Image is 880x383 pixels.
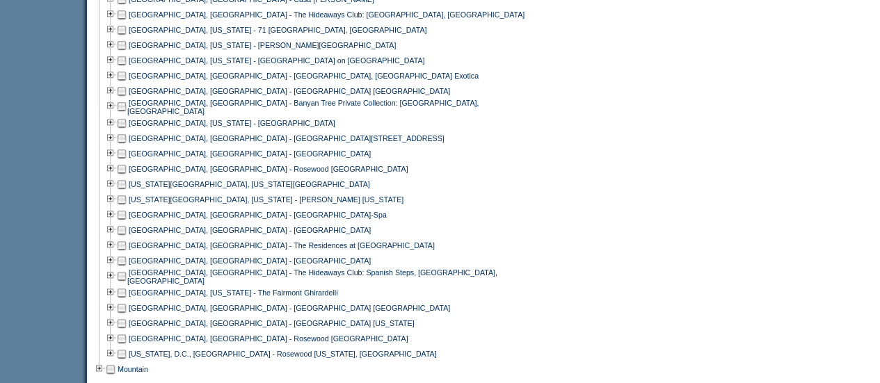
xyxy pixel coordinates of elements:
[118,365,148,373] a: Mountain
[129,211,387,219] a: [GEOGRAPHIC_DATA], [GEOGRAPHIC_DATA] - [GEOGRAPHIC_DATA]-Spa
[129,180,370,188] a: [US_STATE][GEOGRAPHIC_DATA], [US_STATE][GEOGRAPHIC_DATA]
[129,241,435,250] a: [GEOGRAPHIC_DATA], [GEOGRAPHIC_DATA] - The Residences at [GEOGRAPHIC_DATA]
[129,87,450,95] a: [GEOGRAPHIC_DATA], [GEOGRAPHIC_DATA] - [GEOGRAPHIC_DATA] [GEOGRAPHIC_DATA]
[129,350,437,358] a: [US_STATE], D.C., [GEOGRAPHIC_DATA] - Rosewood [US_STATE], [GEOGRAPHIC_DATA]
[129,134,445,142] a: [GEOGRAPHIC_DATA], [GEOGRAPHIC_DATA] - [GEOGRAPHIC_DATA][STREET_ADDRESS]
[129,119,335,127] a: [GEOGRAPHIC_DATA], [US_STATE] - [GEOGRAPHIC_DATA]
[129,288,337,297] a: [GEOGRAPHIC_DATA], [US_STATE] - The Fairmont Ghirardelli
[127,268,497,285] a: [GEOGRAPHIC_DATA], [GEOGRAPHIC_DATA] - The Hideaways Club: Spanish Steps, [GEOGRAPHIC_DATA], [GEO...
[129,41,396,49] a: [GEOGRAPHIC_DATA], [US_STATE] - [PERSON_NAME][GEOGRAPHIC_DATA]
[129,319,415,327] a: [GEOGRAPHIC_DATA], [GEOGRAPHIC_DATA] - [GEOGRAPHIC_DATA] [US_STATE]
[129,304,450,312] a: [GEOGRAPHIC_DATA], [GEOGRAPHIC_DATA] - [GEOGRAPHIC_DATA] [GEOGRAPHIC_DATA]
[129,334,408,343] a: [GEOGRAPHIC_DATA], [GEOGRAPHIC_DATA] - Rosewood [GEOGRAPHIC_DATA]
[129,10,525,19] a: [GEOGRAPHIC_DATA], [GEOGRAPHIC_DATA] - The Hideaways Club: [GEOGRAPHIC_DATA], [GEOGRAPHIC_DATA]
[129,56,424,65] a: [GEOGRAPHIC_DATA], [US_STATE] - [GEOGRAPHIC_DATA] on [GEOGRAPHIC_DATA]
[127,99,479,115] a: [GEOGRAPHIC_DATA], [GEOGRAPHIC_DATA] - Banyan Tree Private Collection: [GEOGRAPHIC_DATA], [GEOGRA...
[129,26,426,34] a: [GEOGRAPHIC_DATA], [US_STATE] - 71 [GEOGRAPHIC_DATA], [GEOGRAPHIC_DATA]
[129,226,371,234] a: [GEOGRAPHIC_DATA], [GEOGRAPHIC_DATA] - [GEOGRAPHIC_DATA]
[129,256,371,265] a: [GEOGRAPHIC_DATA], [GEOGRAPHIC_DATA] - [GEOGRAPHIC_DATA]
[129,149,371,158] a: [GEOGRAPHIC_DATA], [GEOGRAPHIC_DATA] - [GEOGRAPHIC_DATA]
[129,72,479,80] a: [GEOGRAPHIC_DATA], [GEOGRAPHIC_DATA] - [GEOGRAPHIC_DATA], [GEOGRAPHIC_DATA] Exotica
[129,195,403,204] a: [US_STATE][GEOGRAPHIC_DATA], [US_STATE] - [PERSON_NAME] [US_STATE]
[129,165,408,173] a: [GEOGRAPHIC_DATA], [GEOGRAPHIC_DATA] - Rosewood [GEOGRAPHIC_DATA]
